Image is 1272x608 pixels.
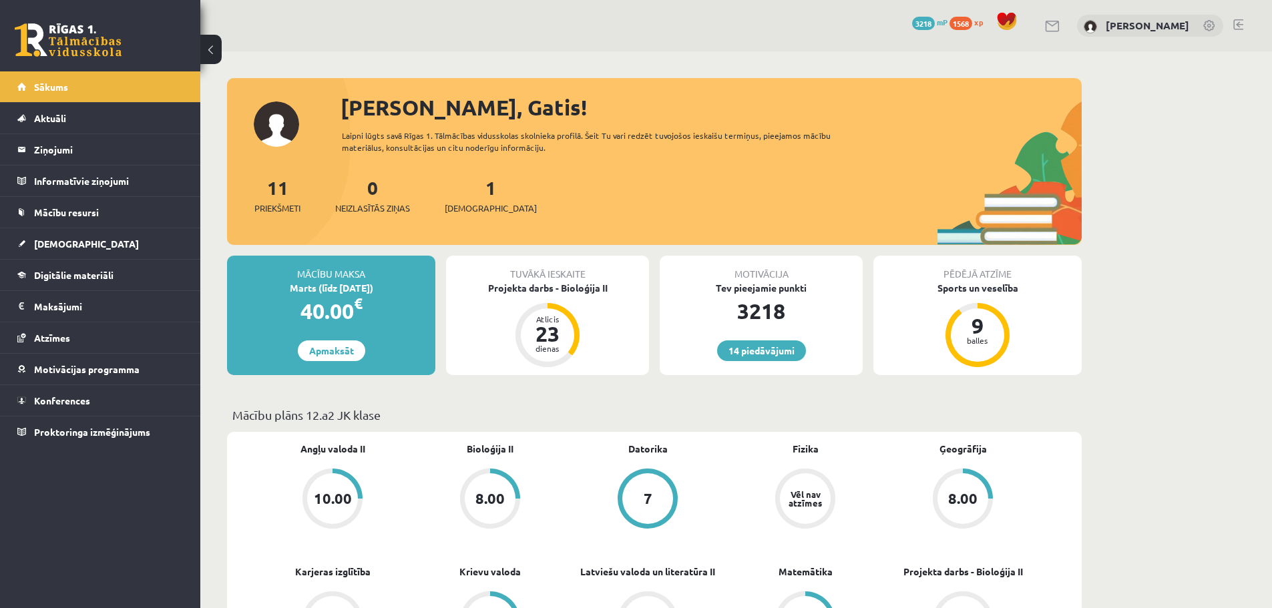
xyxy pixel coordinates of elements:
a: Atzīmes [17,322,184,353]
div: Pēdējā atzīme [873,256,1082,281]
a: Vēl nav atzīmes [726,469,884,531]
div: Mācību maksa [227,256,435,281]
div: Marts (līdz [DATE]) [227,281,435,295]
a: 8.00 [411,469,569,531]
div: dienas [527,344,568,352]
div: Tev pieejamie punkti [660,281,863,295]
a: Datorika [628,442,668,456]
span: 1568 [949,17,972,30]
a: 3218 mP [912,17,947,27]
a: Ziņojumi [17,134,184,165]
span: Neizlasītās ziņas [335,202,410,215]
span: Konferences [34,394,90,406]
img: Gatis Pormalis [1084,20,1097,33]
p: Mācību plāns 12.a2 JK klase [232,406,1076,424]
span: Atzīmes [34,332,70,344]
a: Latviešu valoda un literatūra II [580,565,715,579]
div: 8.00 [475,491,505,506]
a: Maksājumi [17,291,184,322]
div: 40.00 [227,295,435,327]
a: Rīgas 1. Tālmācības vidusskola [15,23,122,57]
span: Aktuāli [34,112,66,124]
span: mP [937,17,947,27]
div: Vēl nav atzīmes [787,490,824,507]
a: 14 piedāvājumi [717,340,806,361]
div: 8.00 [948,491,978,506]
a: Karjeras izglītība [295,565,371,579]
div: 7 [644,491,652,506]
span: [DEMOGRAPHIC_DATA] [34,238,139,250]
legend: Informatīvie ziņojumi [34,166,184,196]
a: Konferences [17,385,184,416]
div: Tuvākā ieskaite [446,256,649,281]
a: Informatīvie ziņojumi [17,166,184,196]
a: 1568 xp [949,17,990,27]
span: 3218 [912,17,935,30]
span: Priekšmeti [254,202,300,215]
a: 0Neizlasītās ziņas [335,176,410,215]
span: xp [974,17,983,27]
a: Sports un veselība 9 balles [873,281,1082,369]
span: Sākums [34,81,68,93]
div: [PERSON_NAME], Gatis! [341,91,1082,123]
div: Motivācija [660,256,863,281]
div: Projekta darbs - Bioloģija II [446,281,649,295]
span: Digitālie materiāli [34,269,114,281]
a: Matemātika [779,565,833,579]
a: 8.00 [884,469,1042,531]
a: Apmaksāt [298,340,365,361]
a: Projekta darbs - Bioloģija II [903,565,1023,579]
div: 3218 [660,295,863,327]
a: Sākums [17,71,184,102]
span: € [354,294,363,313]
a: 1[DEMOGRAPHIC_DATA] [445,176,537,215]
div: Laipni lūgts savā Rīgas 1. Tālmācības vidusskolas skolnieka profilā. Šeit Tu vari redzēt tuvojošo... [342,129,855,154]
a: Projekta darbs - Bioloģija II Atlicis 23 dienas [446,281,649,369]
a: [PERSON_NAME] [1106,19,1189,32]
div: 10.00 [314,491,352,506]
legend: Ziņojumi [34,134,184,165]
div: 23 [527,323,568,344]
span: [DEMOGRAPHIC_DATA] [445,202,537,215]
a: Fizika [793,442,819,456]
span: Proktoringa izmēģinājums [34,426,150,438]
a: Mācību resursi [17,197,184,228]
div: 9 [958,315,998,336]
div: Atlicis [527,315,568,323]
span: Motivācijas programma [34,363,140,375]
a: Aktuāli [17,103,184,133]
legend: Maksājumi [34,291,184,322]
a: 10.00 [254,469,411,531]
a: Motivācijas programma [17,354,184,384]
a: [DEMOGRAPHIC_DATA] [17,228,184,259]
a: Digitālie materiāli [17,260,184,290]
a: Bioloģija II [467,442,513,456]
div: Sports un veselība [873,281,1082,295]
a: 7 [569,469,726,531]
div: balles [958,336,998,344]
a: Angļu valoda II [300,442,365,456]
a: 11Priekšmeti [254,176,300,215]
a: Krievu valoda [459,565,521,579]
span: Mācību resursi [34,206,99,218]
a: Proktoringa izmēģinājums [17,416,184,447]
a: Ģeogrāfija [939,442,987,456]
